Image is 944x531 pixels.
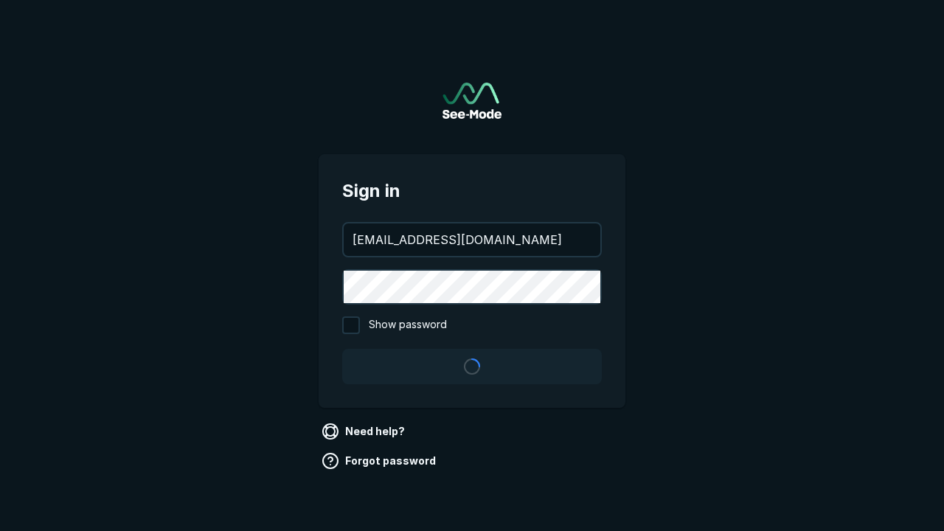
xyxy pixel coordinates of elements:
span: Show password [369,316,447,334]
a: Go to sign in [442,83,502,119]
input: your@email.com [344,223,600,256]
a: Need help? [319,420,411,443]
a: Forgot password [319,449,442,473]
img: See-Mode Logo [442,83,502,119]
span: Sign in [342,178,602,204]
